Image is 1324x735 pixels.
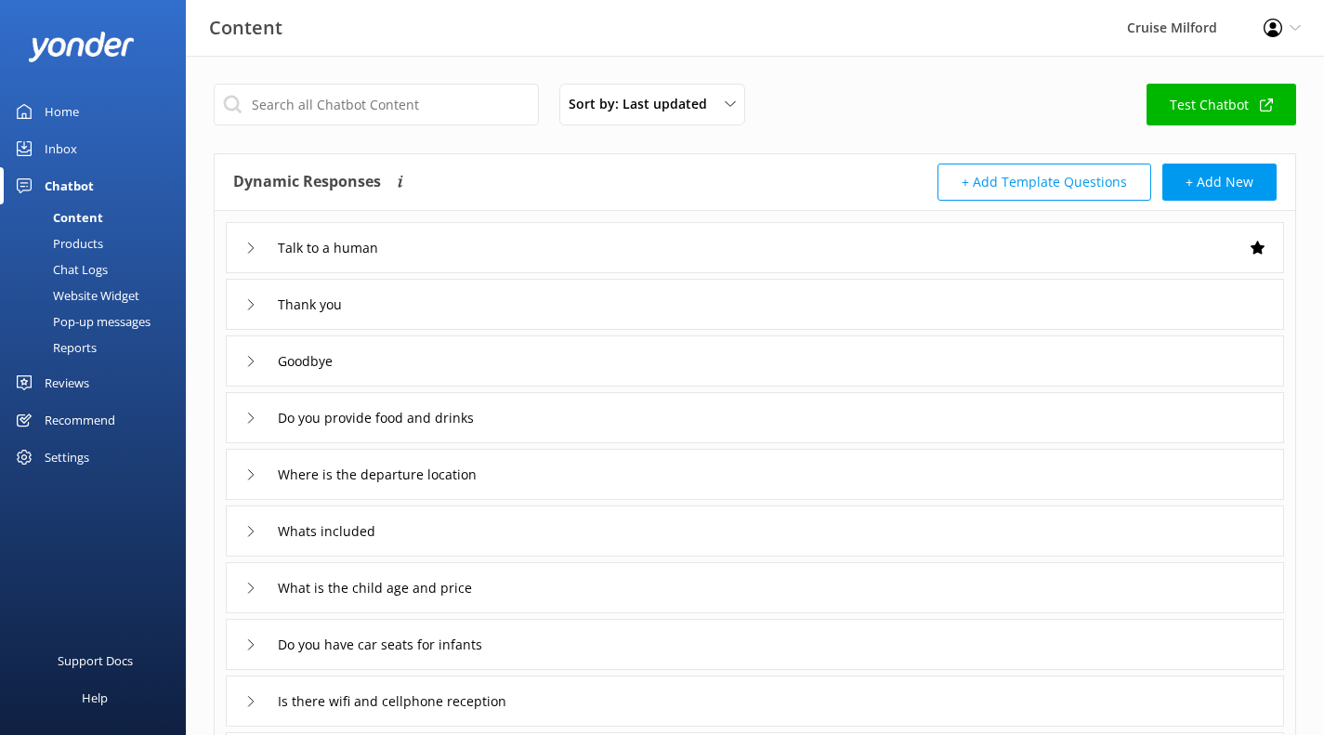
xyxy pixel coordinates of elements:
h3: Content [209,13,282,43]
a: Reports [11,335,186,361]
div: Website Widget [11,282,139,308]
a: Products [11,230,186,256]
a: Test Chatbot [1147,84,1296,125]
div: Chatbot [45,167,94,204]
a: Website Widget [11,282,186,308]
div: Products [11,230,103,256]
button: + Add Template Questions [937,164,1151,201]
div: Help [82,679,108,716]
div: Chat Logs [11,256,108,282]
a: Content [11,204,186,230]
a: Chat Logs [11,256,186,282]
h4: Dynamic Responses [233,164,381,201]
input: Search all Chatbot Content [214,84,539,125]
div: Inbox [45,130,77,167]
div: Recommend [45,401,115,439]
div: Reviews [45,364,89,401]
img: yonder-white-logo.png [28,32,135,62]
div: Home [45,93,79,130]
span: Sort by: Last updated [569,94,718,114]
a: Pop-up messages [11,308,186,335]
div: Support Docs [58,642,133,679]
div: Reports [11,335,97,361]
div: Pop-up messages [11,308,151,335]
button: + Add New [1162,164,1277,201]
div: Settings [45,439,89,476]
div: Content [11,204,103,230]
